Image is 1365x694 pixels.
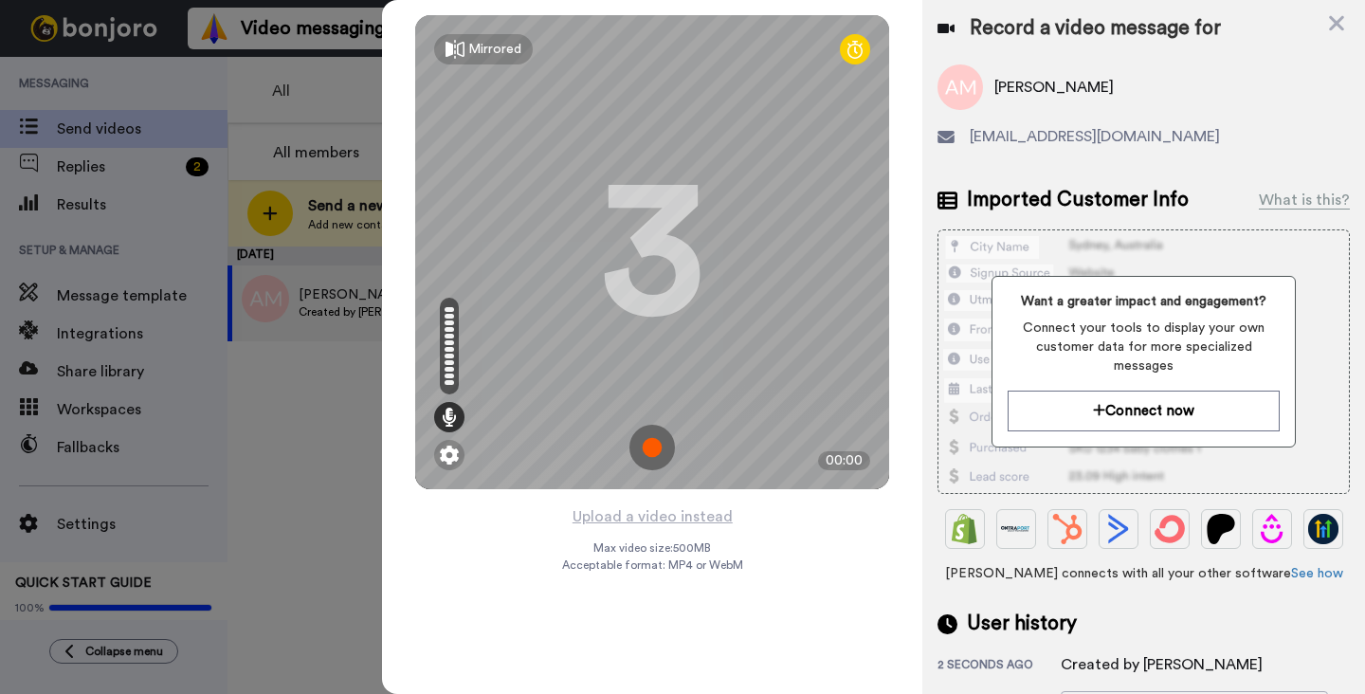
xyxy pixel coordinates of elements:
[1061,653,1263,676] div: Created by [PERSON_NAME]
[1103,514,1134,544] img: ActiveCampaign
[818,451,870,470] div: 00:00
[1052,514,1083,544] img: Hubspot
[1257,514,1287,544] img: Drip
[562,557,743,573] span: Acceptable format: MP4 or WebM
[600,181,704,323] div: 3
[1308,514,1338,544] img: GoHighLevel
[967,186,1189,214] span: Imported Customer Info
[1259,189,1350,211] div: What is this?
[1008,319,1279,375] span: Connect your tools to display your own customer data for more specialized messages
[1008,292,1279,311] span: Want a greater impact and engagement?
[1155,514,1185,544] img: ConvertKit
[950,514,980,544] img: Shopify
[593,540,711,556] span: Max video size: 500 MB
[629,425,675,470] img: ic_record_start.svg
[937,657,1061,676] div: 2 seconds ago
[1008,391,1279,431] button: Connect now
[440,446,459,465] img: ic_gear.svg
[1291,567,1343,580] a: See how
[967,610,1077,638] span: User history
[937,564,1350,583] span: [PERSON_NAME] connects with all your other software
[970,125,1220,148] span: [EMAIL_ADDRESS][DOMAIN_NAME]
[1001,514,1031,544] img: Ontraport
[1206,514,1236,544] img: Patreon
[567,504,738,529] button: Upload a video instead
